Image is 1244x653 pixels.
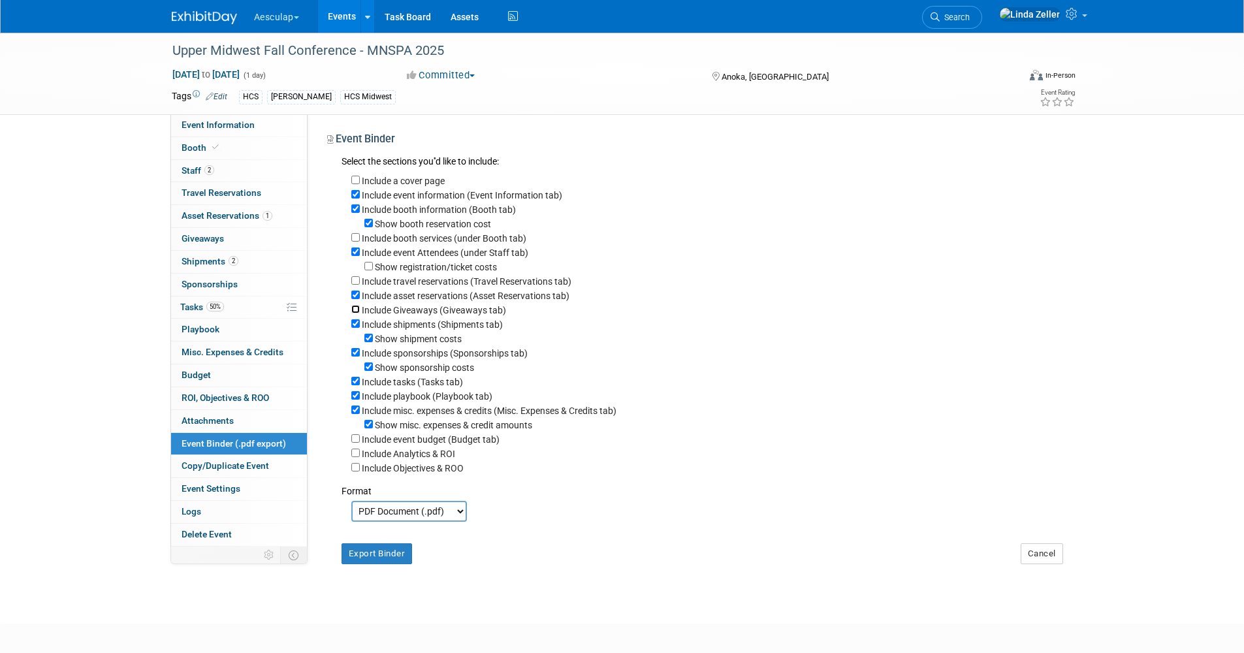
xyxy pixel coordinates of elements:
label: Include event Attendees (under Staff tab) [362,247,528,258]
label: Include event information (Event Information tab) [362,190,562,200]
a: Attachments [171,410,307,432]
label: Include Analytics & ROI [362,449,455,459]
span: Attachments [182,415,234,426]
label: Show sponsorship costs [375,362,474,373]
span: Travel Reservations [182,187,261,198]
div: Select the sections you''d like to include: [342,155,1063,170]
a: Asset Reservations1 [171,205,307,227]
label: Include travel reservations (Travel Reservations tab) [362,276,571,287]
label: Include playbook (Playbook tab) [362,391,492,402]
span: [DATE] [DATE] [172,69,240,80]
td: Toggle Event Tabs [280,547,307,564]
img: Linda Zeller [999,7,1061,22]
label: Show registration/ticket costs [375,262,497,272]
label: Include a cover page [362,176,445,186]
a: Staff2 [171,160,307,182]
span: Copy/Duplicate Event [182,460,269,471]
span: 50% [206,302,224,311]
a: Sponsorships [171,274,307,296]
label: Include Giveaways (Giveaways tab) [362,305,506,315]
div: [PERSON_NAME] [267,90,336,104]
a: Event Binder (.pdf export) [171,433,307,455]
a: Tasks50% [171,296,307,319]
span: Sponsorships [182,279,238,289]
div: Format [342,475,1063,498]
span: Event Binder (.pdf export) [182,438,286,449]
label: Include asset reservations (Asset Reservations tab) [362,291,569,301]
span: Anoka, [GEOGRAPHIC_DATA] [722,72,829,82]
a: Misc. Expenses & Credits [171,342,307,364]
label: Include tasks (Tasks tab) [362,377,463,387]
div: In-Person [1045,71,1076,80]
span: Budget [182,370,211,380]
a: Travel Reservations [171,182,307,204]
label: Show booth reservation cost [375,219,491,229]
span: Staff [182,165,214,176]
button: Export Binder [342,543,413,564]
a: Giveaways [171,228,307,250]
label: Include shipments (Shipments tab) [362,319,503,330]
button: Cancel [1021,543,1063,564]
a: Event Settings [171,478,307,500]
a: Booth [171,137,307,159]
a: Event Information [171,114,307,136]
div: Event Binder [327,132,1063,151]
span: Shipments [182,256,238,266]
div: HCS [239,90,263,104]
label: Include booth information (Booth tab) [362,204,516,215]
div: Upper Midwest Fall Conference - MNSPA 2025 [168,39,999,63]
span: ROI, Objectives & ROO [182,392,269,403]
a: Budget [171,364,307,387]
span: Logs [182,506,201,517]
img: Format-Inperson.png [1030,70,1043,80]
label: Include sponsorships (Sponsorships tab) [362,348,528,358]
span: Event Settings [182,483,240,494]
span: Delete Event [182,529,232,539]
a: Playbook [171,319,307,341]
span: to [200,69,212,80]
span: 2 [229,256,238,266]
span: Asset Reservations [182,210,272,221]
a: Delete Event [171,524,307,546]
span: Misc. Expenses & Credits [182,347,283,357]
label: Show misc. expenses & credit amounts [375,420,532,430]
span: 1 [263,211,272,221]
span: Booth [182,142,221,153]
span: 2 [204,165,214,175]
i: Booth reservation complete [212,144,219,151]
span: Playbook [182,324,219,334]
a: Copy/Duplicate Event [171,455,307,477]
a: Logs [171,501,307,523]
label: Include booth services (under Booth tab) [362,233,526,244]
a: Edit [206,92,227,101]
a: Search [922,6,982,29]
label: Include Objectives & ROO [362,463,464,473]
td: Tags [172,89,227,104]
img: ExhibitDay [172,11,237,24]
span: Event Information [182,119,255,130]
span: Tasks [180,302,224,312]
span: Search [940,12,970,22]
td: Personalize Event Tab Strip [258,547,281,564]
label: Show shipment costs [375,334,462,344]
a: Shipments2 [171,251,307,273]
label: Include misc. expenses & credits (Misc. Expenses & Credits tab) [362,406,616,416]
div: HCS Midwest [340,90,396,104]
button: Committed [402,69,480,82]
span: Giveaways [182,233,224,244]
div: Event Rating [1040,89,1075,96]
span: (1 day) [242,71,266,80]
label: Include event budget (Budget tab) [362,434,500,445]
div: Event Format [942,68,1076,88]
a: ROI, Objectives & ROO [171,387,307,409]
